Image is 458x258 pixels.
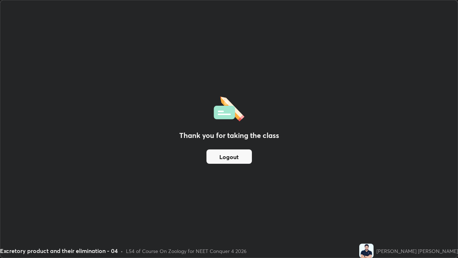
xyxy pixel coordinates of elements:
h2: Thank you for taking the class [179,130,279,141]
button: Logout [206,149,252,164]
img: offlineFeedback.1438e8b3.svg [214,94,244,121]
div: • [121,247,123,255]
div: L54 of Course On Zoology for NEET Conquer 4 2026 [126,247,247,255]
img: 54718f5cc6424ee29a7c9693f4c7f7b6.jpg [359,244,374,258]
div: [PERSON_NAME] [PERSON_NAME] [376,247,458,255]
